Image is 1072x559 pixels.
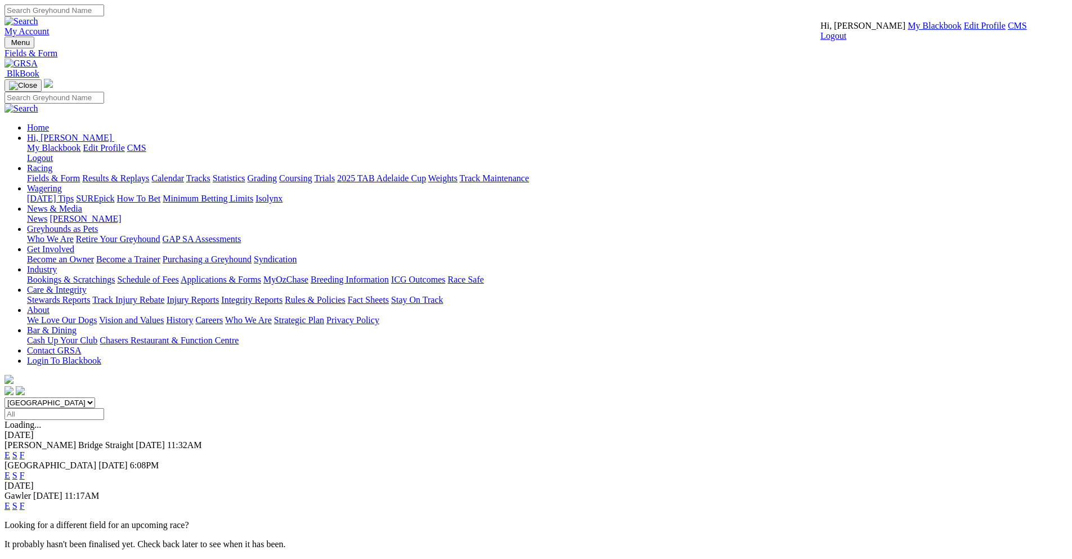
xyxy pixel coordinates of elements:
a: Minimum Betting Limits [163,194,253,203]
a: News & Media [27,204,82,213]
a: Trials [314,173,335,183]
div: My Account [820,21,1027,41]
a: Retire Your Greyhound [76,234,160,244]
a: GAP SA Assessments [163,234,241,244]
p: Looking for a different field for an upcoming race? [5,520,1067,530]
img: facebook.svg [5,386,14,395]
div: News & Media [27,214,1067,224]
a: ICG Outcomes [391,275,445,284]
img: logo-grsa-white.png [44,79,53,88]
span: Gawler [5,491,31,500]
a: Stewards Reports [27,295,90,305]
a: Industry [27,265,57,274]
div: Bar & Dining [27,336,1067,346]
a: BlkBook [5,69,39,78]
a: S [12,501,17,511]
input: Select date [5,408,104,420]
a: Grading [248,173,277,183]
a: News [27,214,47,223]
input: Search [5,5,104,16]
a: MyOzChase [263,275,308,284]
a: Stay On Track [391,295,443,305]
a: About [27,305,50,315]
a: Home [27,123,49,132]
a: F [20,450,25,460]
a: How To Bet [117,194,161,203]
a: Fields & Form [5,48,1067,59]
a: Care & Integrity [27,285,87,294]
a: Careers [195,315,223,325]
img: GRSA [5,59,38,69]
a: Wagering [27,184,62,193]
a: Greyhounds as Pets [27,224,98,234]
partial: It probably hasn't been finalised yet. Check back later to see when it has been. [5,539,286,549]
div: Racing [27,173,1067,184]
a: Fields & Form [27,173,80,183]
a: CMS [127,143,146,153]
span: [PERSON_NAME] Bridge Straight [5,440,133,450]
div: Wagering [27,194,1067,204]
a: Hi, [PERSON_NAME] [27,133,114,142]
a: [PERSON_NAME] [50,214,121,223]
button: Toggle navigation [5,37,34,48]
div: [DATE] [5,481,1067,491]
a: Privacy Policy [326,315,379,325]
a: Calendar [151,173,184,183]
a: Race Safe [447,275,483,284]
div: Care & Integrity [27,295,1067,305]
span: BlkBook [7,69,39,78]
div: Get Involved [27,254,1067,265]
a: Isolynx [255,194,282,203]
a: [DATE] Tips [27,194,74,203]
a: CMS [1008,21,1027,30]
div: Industry [27,275,1067,285]
a: E [5,501,10,511]
a: Who We Are [225,315,272,325]
a: My Account [5,26,50,36]
a: My Blackbook [908,21,962,30]
a: S [12,471,17,480]
a: Bookings & Scratchings [27,275,115,284]
a: Logout [820,31,846,41]
span: Menu [11,38,30,47]
span: Hi, [PERSON_NAME] [27,133,112,142]
span: 6:08PM [130,460,159,470]
a: History [166,315,193,325]
a: Results & Replays [82,173,149,183]
a: Edit Profile [83,143,125,153]
a: Statistics [213,173,245,183]
a: E [5,471,10,480]
div: About [27,315,1067,325]
span: [DATE] [136,440,165,450]
a: Become a Trainer [96,254,160,264]
a: Injury Reports [167,295,219,305]
img: Close [9,81,37,90]
button: Toggle navigation [5,79,42,92]
span: [DATE] [98,460,128,470]
a: SUREpick [76,194,114,203]
div: Hi, [PERSON_NAME] [27,143,1067,163]
a: Applications & Forms [181,275,261,284]
a: Fact Sheets [348,295,389,305]
img: Search [5,104,38,114]
img: logo-grsa-white.png [5,375,14,384]
div: Greyhounds as Pets [27,234,1067,244]
a: Chasers Restaurant & Function Centre [100,336,239,345]
a: Breeding Information [311,275,389,284]
span: Hi, [PERSON_NAME] [820,21,905,30]
span: [DATE] [33,491,62,500]
a: Who We Are [27,234,74,244]
input: Search [5,92,104,104]
a: Racing [27,163,52,173]
a: Track Maintenance [460,173,529,183]
div: [DATE] [5,430,1067,440]
a: Syndication [254,254,297,264]
a: Strategic Plan [274,315,324,325]
span: [GEOGRAPHIC_DATA] [5,460,96,470]
a: Track Injury Rebate [92,295,164,305]
a: Cash Up Your Club [27,336,97,345]
a: E [5,450,10,460]
a: Integrity Reports [221,295,282,305]
a: 2025 TAB Adelaide Cup [337,173,426,183]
